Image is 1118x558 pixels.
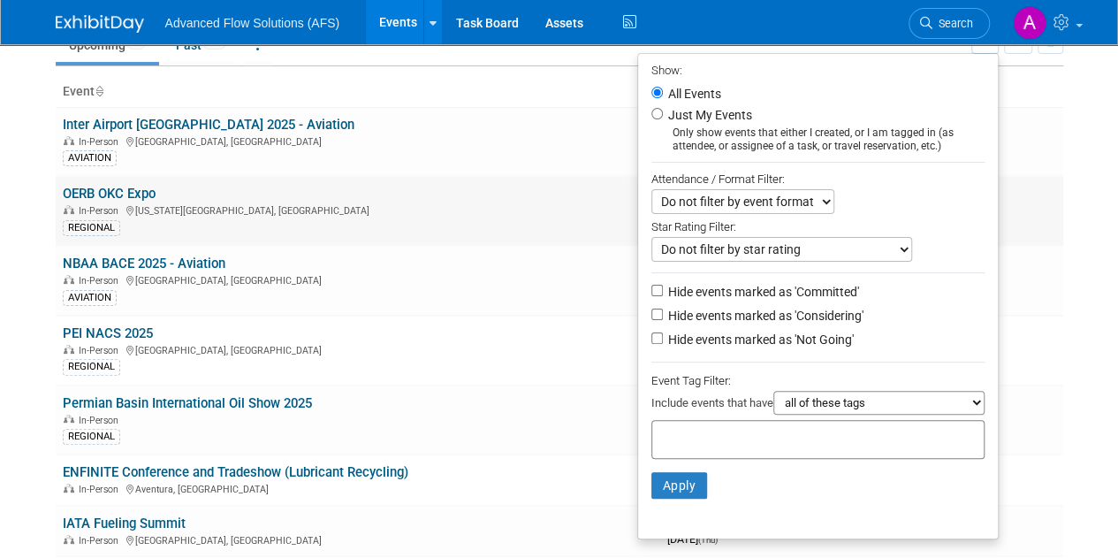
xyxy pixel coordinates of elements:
label: Hide events marked as 'Considering' [665,307,863,325]
img: Alyson Makin [1013,6,1046,40]
label: All Events [665,88,721,100]
a: PEI NACS 2025 [63,325,153,341]
a: OERB OKC Expo [63,186,156,202]
span: Advanced Flow Solutions (AFS) [165,16,340,30]
span: (Thu) [698,535,718,545]
img: ExhibitDay [56,15,144,33]
span: Search [932,17,973,30]
button: Apply [651,472,708,499]
img: In-Person Event [64,205,74,214]
div: [US_STATE][GEOGRAPHIC_DATA], [GEOGRAPHIC_DATA] [63,203,653,217]
span: In-Person [79,205,124,217]
div: Aventura, [GEOGRAPHIC_DATA] [63,481,653,495]
a: Search [909,8,990,39]
div: Event Tag Filter: [651,371,985,391]
span: In-Person [79,275,124,287]
span: In-Person [79,535,124,547]
img: In-Person Event [64,275,74,284]
div: Only show events that either I created, or I am tagged in (as attendee, or assignee of a task, or... [651,126,985,153]
a: Permian Basin International Oil Show 2025 [63,395,312,411]
span: [DATE] [667,532,718,546]
img: In-Person Event [64,535,74,544]
label: Hide events marked as 'Not Going' [665,331,854,348]
div: AVIATION [63,150,117,166]
a: Inter Airport [GEOGRAPHIC_DATA] 2025 - Aviation [63,117,354,133]
th: Event [56,77,660,107]
div: Attendance / Format Filter: [651,169,985,189]
label: Hide events marked as 'Committed' [665,283,859,301]
img: In-Person Event [64,345,74,354]
span: In-Person [79,136,124,148]
div: [GEOGRAPHIC_DATA], [GEOGRAPHIC_DATA] [63,134,653,148]
a: Sort by Event Name [95,84,103,98]
span: In-Person [79,345,124,356]
div: REGIONAL [63,220,120,236]
div: Include events that have [651,391,985,420]
img: In-Person Event [64,136,74,145]
img: In-Person Event [64,484,74,493]
div: REGIONAL [63,429,120,445]
div: AVIATION [63,290,117,306]
span: In-Person [79,484,124,495]
div: REGIONAL [63,359,120,375]
span: In-Person [79,415,124,426]
div: [GEOGRAPHIC_DATA], [GEOGRAPHIC_DATA] [63,532,653,547]
div: [GEOGRAPHIC_DATA], [GEOGRAPHIC_DATA] [63,342,653,356]
a: ENFINITE Conference and Tradeshow (Lubricant Recycling) [63,464,408,480]
a: IATA Fueling Summit [63,516,186,531]
div: Star Rating Filter: [651,214,985,237]
div: Show: [651,58,985,80]
a: NBAA BACE 2025 - Aviation [63,256,225,271]
img: In-Person Event [64,415,74,424]
div: [GEOGRAPHIC_DATA], [GEOGRAPHIC_DATA] [63,272,653,287]
label: Just My Events [665,106,752,124]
